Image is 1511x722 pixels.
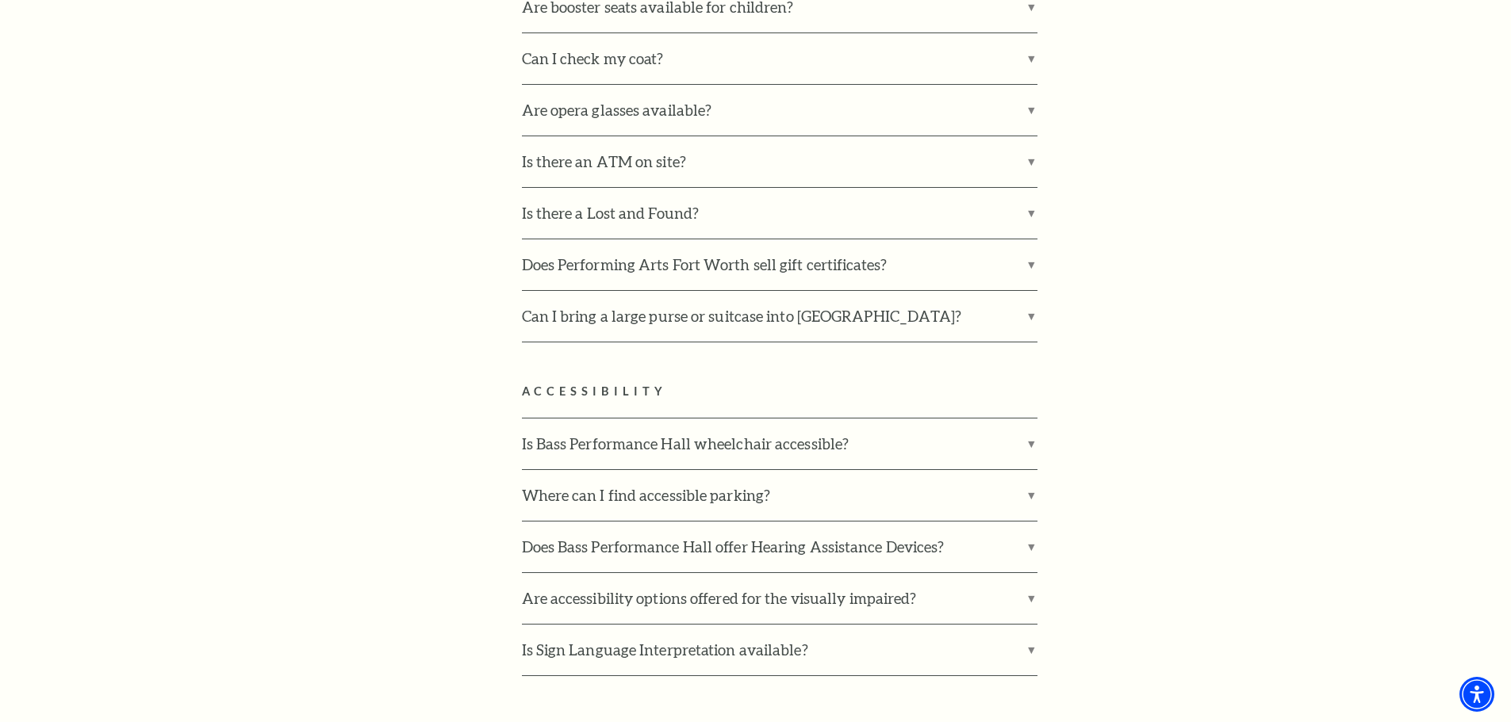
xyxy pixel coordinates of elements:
label: Are opera glasses available? [522,85,1037,136]
label: Where can I find accessible parking? [522,470,1037,521]
label: Does Performing Arts Fort Worth sell gift certificates? [522,239,1037,290]
label: Are accessibility options offered for the visually impaired? [522,573,1037,624]
div: Accessibility Menu [1459,677,1494,712]
label: Can I bring a large purse or suitcase into [GEOGRAPHIC_DATA]? [522,291,1037,342]
label: Is Bass Performance Hall wheelchair accessible? [522,418,1037,469]
label: Does Bass Performance Hall offer Hearing Assistance Devices? [522,521,1037,572]
label: Is Sign Language Interpretation available? [522,625,1037,675]
label: Can I check my coat? [522,33,1037,84]
h2: ACCESSIBILITY [522,382,1248,402]
label: Is there a Lost and Found? [522,188,1037,239]
label: Is there an ATM on site? [522,136,1037,187]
